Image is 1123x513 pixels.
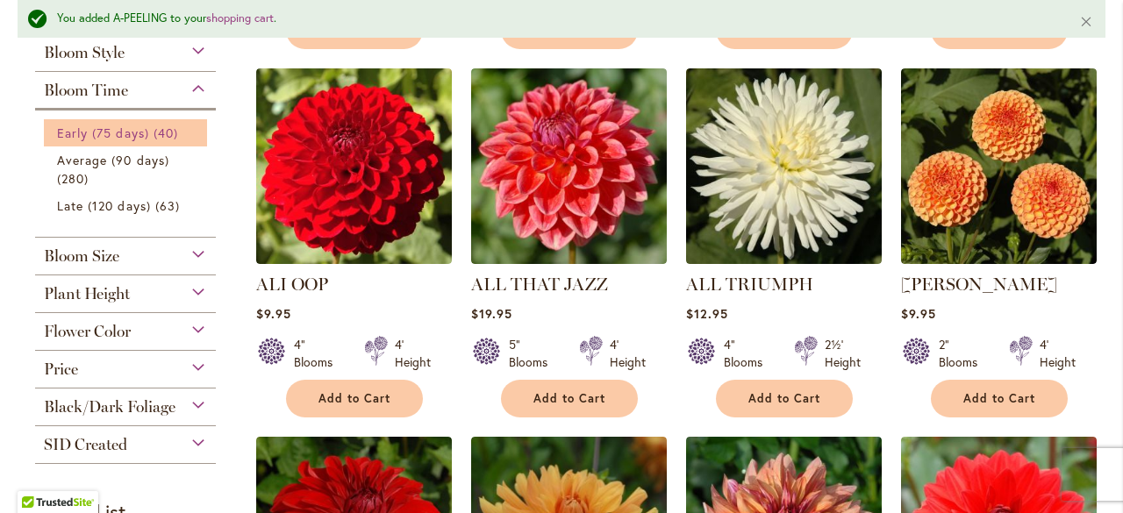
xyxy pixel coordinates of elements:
span: Bloom Size [44,246,119,266]
span: 63 [155,196,184,215]
span: SID Created [44,435,127,454]
div: 4" Blooms [724,336,773,371]
div: 4' Height [1040,336,1076,371]
span: Average (90 days) [57,152,169,168]
span: $9.95 [901,305,936,322]
div: You added A-PEELING to your . [57,11,1053,27]
button: Add to Cart [716,380,853,417]
span: Early (75 days) [57,125,149,141]
button: Add to Cart [286,380,423,417]
a: shopping cart [206,11,274,25]
a: ALL TRIUMPH [686,251,882,267]
img: ALL TRIUMPH [686,68,882,264]
div: 2" Blooms [939,336,988,371]
span: Late (120 days) [57,197,151,214]
div: 4' Height [395,336,431,371]
iframe: Launch Accessibility Center [13,451,62,500]
span: $9.95 [256,305,291,322]
a: Early (75 days) 40 [57,124,198,142]
span: Price [44,360,78,379]
span: $19.95 [471,305,512,322]
a: AMBER QUEEN [901,251,1097,267]
div: 2½' Height [825,336,861,371]
span: Add to Cart [748,391,820,406]
span: 280 [57,169,93,188]
span: Bloom Time [44,81,128,100]
span: Flower Color [44,322,131,341]
button: Add to Cart [931,380,1068,417]
a: ALI OOP [256,251,452,267]
img: ALL THAT JAZZ [471,68,667,264]
div: 4' Height [610,336,646,371]
span: Add to Cart [318,391,390,406]
a: ALL TRIUMPH [686,274,813,295]
span: Add to Cart [963,391,1035,406]
a: [PERSON_NAME] [901,274,1057,295]
a: ALL THAT JAZZ [471,251,667,267]
button: Add to Cart [501,380,638,417]
a: Average (90 days) 280 [57,151,198,188]
a: Late (120 days) 63 [57,196,198,215]
a: ALI OOP [256,274,328,295]
a: ALL THAT JAZZ [471,274,608,295]
span: Add to Cart [533,391,605,406]
div: 5" Blooms [509,336,558,371]
img: AMBER QUEEN [901,68,1097,264]
span: Plant Height [44,284,130,303]
img: ALI OOP [256,68,452,264]
span: $12.95 [686,305,728,322]
div: 4" Blooms [294,336,343,371]
span: 40 [154,124,182,142]
span: Bloom Style [44,43,125,62]
span: Black/Dark Foliage [44,397,175,417]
